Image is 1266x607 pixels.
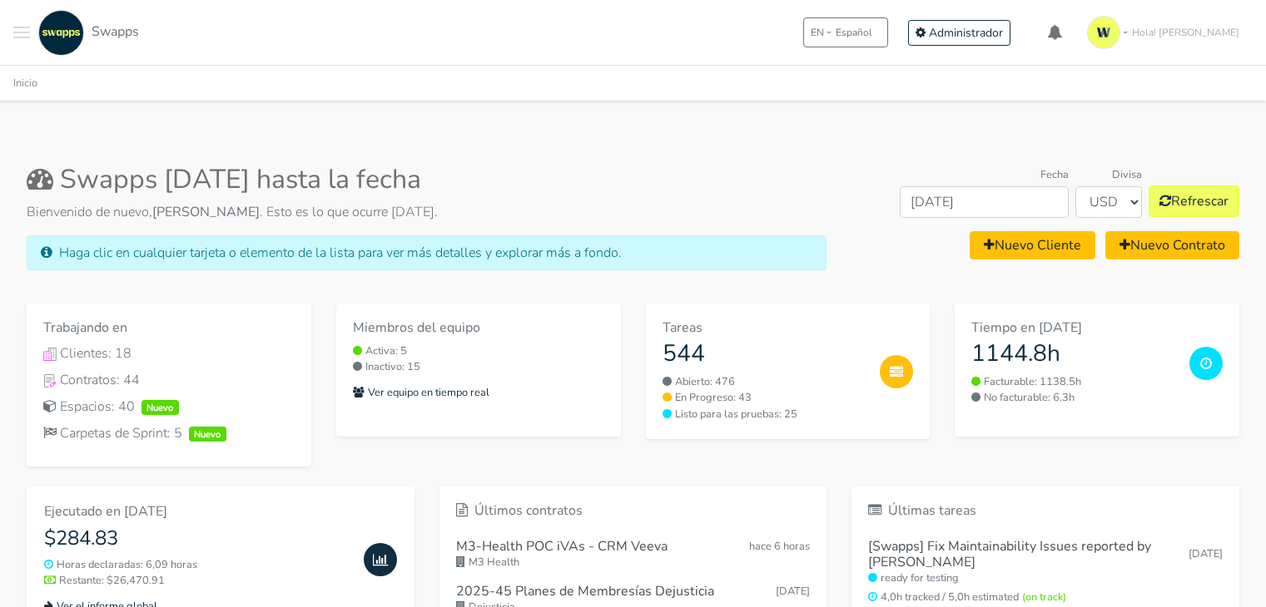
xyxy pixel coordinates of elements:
[971,390,1176,406] small: No facturable: 6.3h
[92,22,139,41] span: Swapps
[663,320,867,336] h6: Tareas
[353,343,604,359] small: Activa: 5
[868,590,1223,605] small: 4,0h tracked / 5,0h estimated
[27,235,827,270] div: Haga clic en cualquier tarjeta o elemento de la lista para ver más detalles y explorar más a fondo.
[929,25,1003,41] span: Administrador
[1189,546,1223,562] small: [DATE]
[1105,231,1239,259] a: Nuevo Contrato
[353,385,489,400] small: Ver equipo en tiempo real
[34,10,139,56] a: Swapps
[663,320,867,368] a: Tareas 544
[908,20,1010,46] a: Administrador
[43,397,295,417] div: Espacios: 40
[663,390,867,406] a: En Progreso: 43
[44,573,350,589] small: Restante: $26,470.91
[43,320,295,336] h6: Trabajando en
[189,427,226,442] span: Nuevo
[1080,9,1253,56] a: Hola! [PERSON_NAME]
[1087,16,1120,49] img: isotipo-3-3e143c57.png
[456,532,811,577] a: M3-Health POC iVAs - CRM Veeva hace 6 horas M3 Health
[336,303,621,437] a: Miembros del equipo Activa: 5 Inactivo: 15 Ver equipo en tiempo real
[868,539,1189,570] h6: [Swapps] Fix Maintainability Issues reported by [PERSON_NAME]
[43,423,295,443] div: Carpetas de Sprint: 5
[971,320,1176,336] h6: Tiempo en [DATE]
[663,407,867,422] a: Listo para las pruebas: 25
[27,202,827,222] p: Bienvenido de nuevo, . Esto es lo que ocurre [DATE].
[43,343,295,363] div: Clientes: 18
[43,348,57,361] img: Icono de Clientes
[152,203,260,221] strong: [PERSON_NAME]
[970,231,1095,259] a: Nuevo Cliente
[456,555,811,570] small: M3 Health
[456,503,811,519] h6: Últimos contratos
[663,374,867,390] a: Abierto: 476
[44,557,350,573] small: Horas declaradas: 6,09 horas
[971,374,1176,390] small: Facturable: 1138.5h
[43,370,295,390] div: Contratos: 44
[836,25,872,40] span: Español
[1022,590,1066,605] span: (on track)
[663,340,867,368] h3: 544
[141,400,179,415] span: Nuevo
[868,570,1223,586] small: ready for testing
[1132,25,1239,40] span: Hola! [PERSON_NAME]
[1149,185,1239,217] button: Refrescar
[38,10,84,56] img: swapps-linkedin-v2.jpg
[27,164,827,195] h2: Swapps [DATE] hasta la fecha
[43,423,295,443] a: Carpetas de Sprint: 5Nuevo
[44,504,350,520] h6: Ejecutado en [DATE]
[1040,167,1069,183] label: Fecha
[868,503,1223,519] h6: Últimas tareas
[43,397,295,417] a: Espacios: 40Nuevo
[13,10,30,56] button: Toggle navigation menu
[456,584,714,600] h6: 2025-45 Planes de Membresías Dejusticia
[955,303,1239,437] a: Tiempo en [DATE] 1144.8h Facturable: 1138.5h No facturable: 6.3h
[456,539,668,555] h6: M3-Health POC iVAs - CRM Veeva
[43,370,295,390] a: Icono ContratosContratos: 44
[776,584,810,599] span: Sep 19, 2025 15:20
[43,343,295,363] a: Icono de ClientesClientes: 18
[971,340,1176,368] h3: 1144.8h
[44,526,350,550] h4: $284.83
[13,76,37,91] a: Inicio
[43,374,57,387] img: Icono Contratos
[803,17,888,47] button: ENEspañol
[1112,167,1142,183] label: Divisa
[749,539,810,554] span: Sep 25, 2025 10:17
[353,359,604,375] small: Inactivo: 15
[353,320,604,336] h6: Miembros del equipo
